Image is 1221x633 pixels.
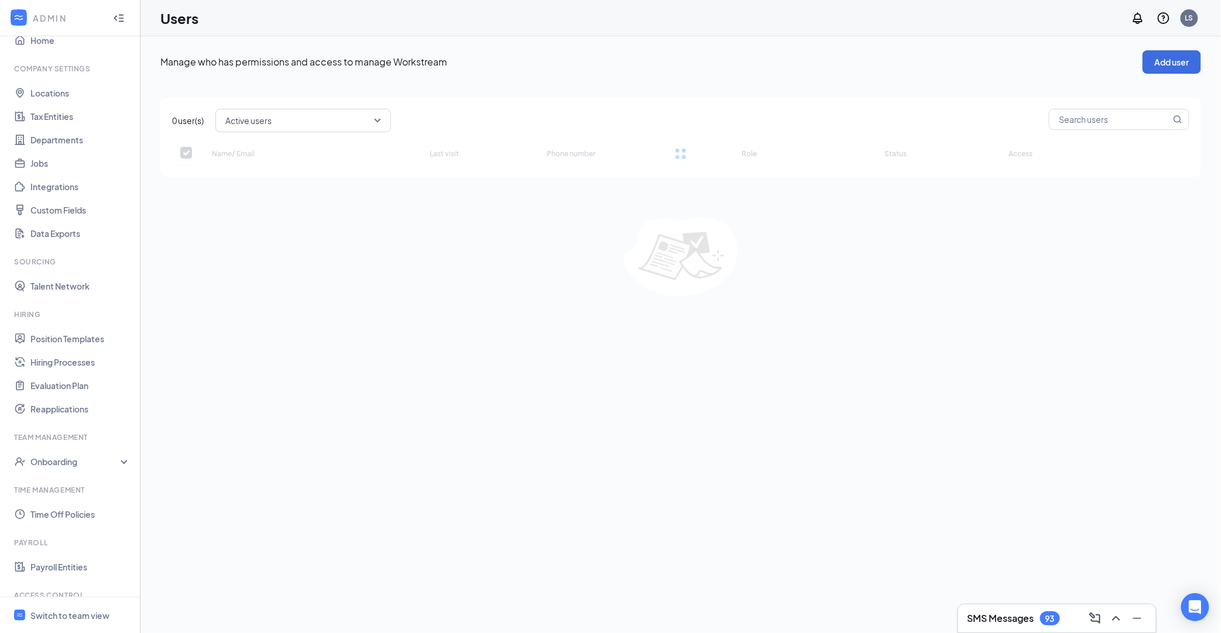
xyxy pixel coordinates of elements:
div: Onboarding [30,456,121,467]
svg: ChevronUp [1109,611,1123,625]
svg: Minimize [1130,611,1144,625]
div: Company Settings [14,64,128,74]
div: Open Intercom Messenger [1181,593,1209,621]
a: Home [30,29,131,52]
button: ComposeMessage [1086,609,1105,628]
div: Time Management [14,485,128,495]
svg: QuestionInfo [1157,11,1171,25]
span: Active users [225,112,272,129]
a: Data Exports [30,222,131,245]
div: Sourcing [14,257,128,267]
a: Talent Network [30,274,131,298]
a: Departments [30,128,131,152]
button: Add user [1143,50,1201,74]
svg: UserCheck [14,456,26,467]
a: Locations [30,81,131,105]
div: ADMIN [33,12,102,24]
div: LS [1185,13,1193,23]
p: Manage who has permissions and access to manage Workstream [160,56,1143,68]
input: Search users [1049,109,1171,129]
svg: Notifications [1131,11,1145,25]
svg: MagnifyingGlass [1173,115,1182,124]
button: Minimize [1128,609,1147,628]
div: Access control [14,590,128,600]
button: ChevronUp [1107,609,1126,628]
a: Evaluation Plan [30,374,131,397]
div: 93 [1045,614,1055,624]
a: Integrations [30,175,131,198]
div: Payroll [14,538,128,548]
svg: Collapse [113,12,125,24]
a: Payroll Entities [30,555,131,579]
div: Hiring [14,309,128,319]
h1: Users [160,8,198,28]
a: Position Templates [30,327,131,350]
div: Switch to team view [30,610,109,621]
div: Team Management [14,432,128,442]
a: Hiring Processes [30,350,131,374]
a: Reapplications [30,397,131,421]
span: 0 user(s) [172,114,204,127]
svg: WorkstreamLogo [16,611,23,619]
a: Jobs [30,152,131,175]
a: Tax Entities [30,105,131,128]
a: Custom Fields [30,198,131,222]
svg: ComposeMessage [1088,611,1102,625]
svg: WorkstreamLogo [13,12,25,23]
h3: SMS Messages [968,612,1034,625]
a: Time Off Policies [30,503,131,526]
